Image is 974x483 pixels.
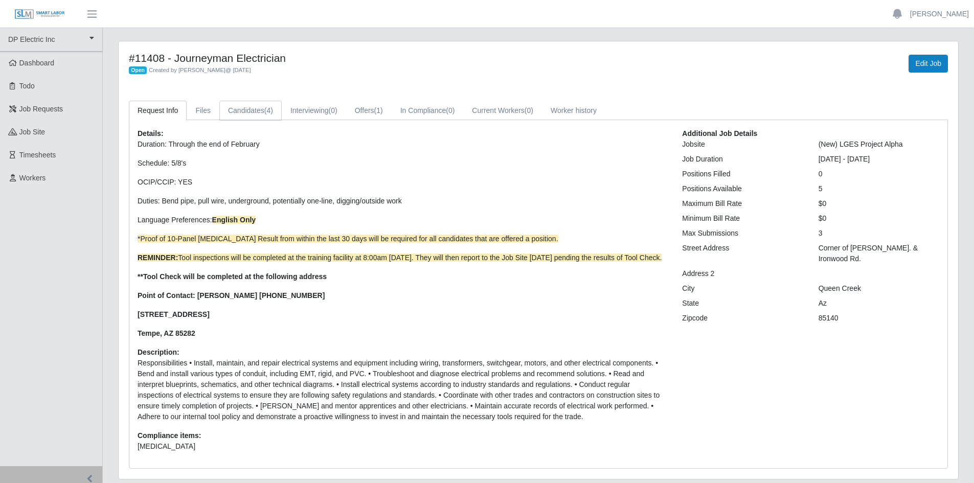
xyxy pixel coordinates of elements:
div: 85140 [811,313,947,324]
div: Minimum Bill Rate [674,213,810,224]
a: Worker history [542,101,605,121]
span: Tool inspections will be completed at the training facility at 8:00am [DATE]. They will then repo... [138,254,662,262]
strong: Point of Contact: [PERSON_NAME] [PHONE_NUMBER] [138,291,325,300]
a: Offers [346,101,392,121]
span: (4) [264,106,273,114]
div: [DATE] - [DATE] [811,154,947,165]
div: $0 [811,213,947,224]
strong: [STREET_ADDRESS] [138,310,210,318]
div: Corner of [PERSON_NAME]. & Ironwood Rd. [811,243,947,264]
img: SLM Logo [14,9,65,20]
a: [PERSON_NAME] [910,9,969,19]
p: Duration: Through the end of February [138,139,667,150]
b: Compliance items: [138,431,201,440]
div: City [674,283,810,294]
div: Queen Creek [811,283,947,294]
span: Open [129,66,147,75]
strong: English Only [212,216,256,224]
span: Dashboard [19,59,55,67]
a: Current Workers [463,101,542,121]
div: Maximum Bill Rate [674,198,810,209]
p: Responsibilities • Install, maintain, and repair electrical systems and equipment including wirin... [138,358,667,422]
a: Candidates [219,101,282,121]
div: Jobsite [674,139,810,150]
b: Details: [138,129,164,137]
div: Job Duration [674,154,810,165]
p: Duties: Bend pipe, pull wire, underground, potentially one-line, digging/outside work [138,196,667,206]
b: Additional Job Details [682,129,757,137]
div: Max Submissions [674,228,810,239]
a: Interviewing [282,101,346,121]
b: Description: [138,348,179,356]
div: Positions Available [674,183,810,194]
div: Az [811,298,947,309]
div: Positions Filled [674,169,810,179]
div: 0 [811,169,947,179]
span: *Proof of 10-Panel [MEDICAL_DATA] Result from within the last 30 days will be required for all ca... [138,235,558,243]
span: Created by [PERSON_NAME] @ [DATE] [149,67,251,73]
a: Files [187,101,219,121]
div: Zipcode [674,313,810,324]
a: In Compliance [392,101,464,121]
span: Todo [19,82,35,90]
span: Timesheets [19,151,56,159]
span: Job Requests [19,105,63,113]
h4: #11408 - Journeyman Electrician [129,52,600,64]
li: [MEDICAL_DATA] [138,441,667,452]
a: Request Info [129,101,187,121]
p: OCIP/CCIP: YES [138,177,667,188]
span: (1) [374,106,383,114]
p: Schedule: 5/8's [138,158,667,169]
div: 5 [811,183,947,194]
span: (0) [329,106,337,114]
div: State [674,298,810,309]
span: Workers [19,174,46,182]
strong: **Tool Check will be completed at the following address [138,272,327,281]
div: $0 [811,198,947,209]
p: Language Preferences: [138,215,667,225]
strong: Tempe, AZ 85282 [138,329,195,337]
div: Address 2 [674,268,810,279]
strong: REMINDER: [138,254,178,262]
span: (New) LGES Project Alpha [819,140,903,148]
span: (0) [525,106,533,114]
div: Street Address [674,243,810,264]
span: job site [19,128,46,136]
a: Edit Job [909,55,948,73]
span: (0) [446,106,455,114]
div: 3 [811,228,947,239]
